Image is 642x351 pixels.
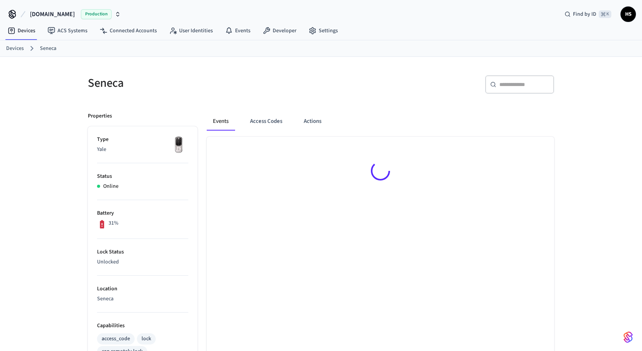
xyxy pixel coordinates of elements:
[163,24,219,38] a: User Identities
[2,24,41,38] a: Devices
[97,258,188,266] p: Unlocked
[244,112,288,131] button: Access Codes
[30,10,75,19] span: [DOMAIN_NAME]
[109,219,119,227] p: 31%
[97,209,188,217] p: Battery
[103,182,119,190] p: Online
[298,112,328,131] button: Actions
[94,24,163,38] a: Connected Accounts
[88,75,316,91] h5: Seneca
[207,112,235,131] button: Events
[97,322,188,330] p: Capabilities
[40,45,56,53] a: Seneca
[169,136,188,155] img: Yale Assure Touchscreen Wifi Smart Lock, Satin Nickel, Front
[599,10,611,18] span: ⌘ K
[621,7,635,21] span: HS
[97,136,188,144] p: Type
[97,295,188,303] p: Seneca
[303,24,344,38] a: Settings
[97,285,188,293] p: Location
[97,248,188,256] p: Lock Status
[219,24,257,38] a: Events
[558,7,617,21] div: Find by ID⌘ K
[97,172,188,180] p: Status
[102,335,130,343] div: access_code
[41,24,94,38] a: ACS Systems
[88,112,112,120] p: Properties
[621,7,636,22] button: HS
[257,24,303,38] a: Developer
[6,45,24,53] a: Devices
[624,331,633,343] img: SeamLogoGradient.69752ec5.svg
[97,146,188,154] p: Yale
[207,112,554,131] div: ant example
[573,10,596,18] span: Find by ID
[142,335,151,343] div: lock
[81,9,112,19] span: Production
